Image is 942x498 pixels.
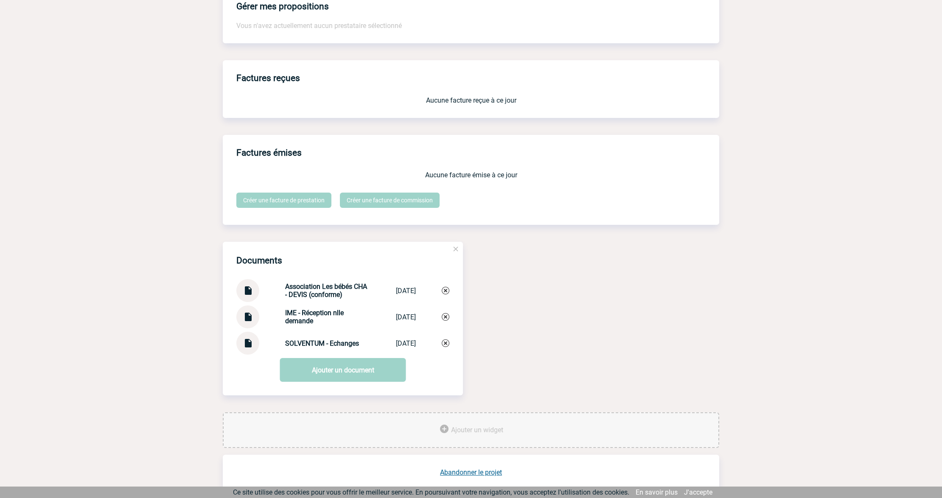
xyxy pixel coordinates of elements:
[396,339,416,347] div: [DATE]
[684,488,712,496] a: J'accepte
[452,245,460,253] img: close.png
[285,283,367,299] strong: Association Les bébés CHA - DEVIS (conforme)
[451,426,503,434] span: Ajouter un widget
[280,358,406,382] a: Ajouter un document
[236,67,719,90] h3: Factures reçues
[236,193,331,208] a: Créer une facture de prestation
[442,313,449,321] img: Supprimer
[636,488,678,496] a: En savoir plus
[442,287,449,294] img: Supprimer
[442,339,449,347] img: Supprimer
[236,255,282,266] h4: Documents
[396,287,416,295] div: [DATE]
[396,313,416,321] div: [DATE]
[223,412,719,448] div: Ajouter des outils d'aide à la gestion de votre événement
[236,1,329,11] h4: Gérer mes propositions
[236,142,719,164] h3: Factures émises
[233,488,629,496] span: Ce site utilise des cookies pour vous offrir le meilleur service. En poursuivant votre navigation...
[236,171,706,179] p: Aucune facture émise à ce jour
[236,22,706,30] p: Vous n'avez actuellement aucun prestataire sélectionné
[285,309,344,325] strong: IME - Réception nlle demande
[285,339,359,347] strong: SOLVENTUM - Echanges
[236,96,706,104] p: Aucune facture reçue à ce jour
[440,468,502,476] a: Abandonner le projet
[340,193,440,208] a: Créer une facture de commission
